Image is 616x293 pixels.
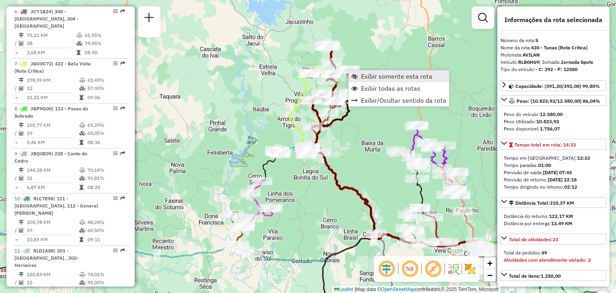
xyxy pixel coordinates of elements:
td: 12 [26,84,79,92]
td: 28 [26,39,76,47]
div: Peso: (10.823,93/12.580,00) 86,04% [500,108,606,136]
span: JBO0C72 [30,61,52,67]
strong: Atividades com atendimento violado: 3 [504,257,591,263]
strong: RLB0H69 [518,59,539,65]
div: Tempo paradas: [504,162,603,169]
i: Distância Total [19,33,24,38]
td: 95,00% [87,279,125,287]
i: Tempo total em rota [79,140,83,145]
i: Total de Atividades [19,41,24,46]
strong: 1.756,07 [540,126,560,132]
i: Total de Atividades [19,176,24,181]
td: 65,95% [84,31,125,39]
td: 23,25 KM [26,94,79,102]
strong: [DATE] 07:45 [543,169,572,175]
span: Tempo total em rota: 14:33 [515,142,576,148]
em: Rota exportada [120,61,125,66]
i: Total de Atividades [19,228,24,233]
div: Tempo dirigindo no retorno: [504,183,603,191]
strong: 1.250,00 [552,286,572,292]
span: | 300 - [GEOGRAPHIC_DATA], 304 - [GEOGRAPHIC_DATA] [14,8,79,29]
span: 11 - [14,248,79,268]
a: Leaflet [334,287,353,292]
td: = [14,183,18,191]
span: 10 - [14,195,98,216]
td: 70,14% [87,166,125,174]
td: 15 [26,279,79,287]
span: Peso do veículo: [504,111,563,117]
i: Tempo total em rota [77,50,81,55]
li: Exibir/Ocultar sentido da rota [349,94,449,106]
i: Total de Atividades [19,86,24,91]
span: | 111 - [GEOGRAPHIC_DATA], 112 - General [PERSON_NAME] [14,195,98,216]
span: 6 - [14,8,79,29]
td: 74,01% [87,271,125,279]
strong: 13:33 [577,155,590,161]
td: / [14,39,18,47]
td: 08:36 [87,138,125,146]
strong: AVILAN [523,52,540,58]
strong: [DATE] 22:18 [548,177,577,183]
td: 93,81% [87,174,125,182]
td: 19 [26,226,79,234]
strong: 49 [541,250,547,256]
td: / [14,174,18,182]
span: Ocultar NR [400,259,419,279]
span: 310,37 KM [550,200,574,206]
td: 103,77 KM [26,121,79,129]
em: Rota exportada [120,248,125,253]
i: Distância Total [19,168,24,173]
div: Tempo em [GEOGRAPHIC_DATA]: [504,155,603,162]
strong: 1.250,00 [541,273,561,279]
span: Exibir todas as rotas [361,85,420,92]
span: | Jornada: [539,59,593,65]
i: Tempo total em rota [79,237,83,242]
td: 48,24% [87,218,125,226]
strong: 12.580,00 [540,111,563,117]
li: Exibir somente esta rota [349,70,449,82]
td: 09:11 [87,236,125,244]
div: Distância Total:310,37 KM [500,210,606,230]
i: Total de Atividades [19,280,24,285]
i: % de utilização da cubagem [79,280,85,285]
em: Opções [113,196,118,201]
div: Distância por entrega: [504,220,603,227]
span: | 422 - Bela Vista (Rota Critica) [14,61,91,74]
td: 43,49% [87,76,125,84]
td: 10,83 KM [26,236,79,244]
i: % de utilização do peso [79,168,85,173]
div: Motorista: [500,51,606,59]
div: Total de itens entrega: [504,286,603,293]
div: Total de atividades:23 [500,246,606,267]
span: 8 - [14,106,88,119]
div: Total de pedidos: [504,249,603,256]
a: Tempo total em rota: 14:33 [500,139,606,150]
div: Número da rota: [500,37,606,44]
div: Previsão de saída: [504,169,603,176]
i: Tempo total em rota [79,185,83,190]
img: CDD Santa Cruz do Sul [476,256,486,267]
div: Peso disponível: [504,125,603,132]
td: / [14,84,18,92]
span: Total de atividades: [509,236,558,242]
td: / [14,129,18,137]
div: Tempo total em rota: 14:33 [500,151,606,194]
td: 09:06 [87,94,125,102]
strong: Jornada Spots [561,59,593,65]
td: = [14,236,18,244]
span: | [355,287,356,292]
div: Nome da rota: [500,44,606,51]
i: Distância Total [19,220,24,225]
span: Exibir rótulo [423,259,443,279]
i: Total de Atividades [19,131,24,136]
span: | 201 - [GEOGRAPHIC_DATA] , 202- Herveiras [14,248,79,268]
div: Distância do retorno: [504,213,603,220]
td: 08:25 [87,183,125,191]
td: 65,05% [87,129,125,137]
span: Capacidade: (391,20/392,00) 99,80% [515,83,600,89]
td: = [14,49,18,57]
span: RLC7E98 [33,195,53,201]
em: Opções [113,248,118,253]
a: Zoom in [484,257,496,269]
a: Total de atividades:23 [500,234,606,244]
